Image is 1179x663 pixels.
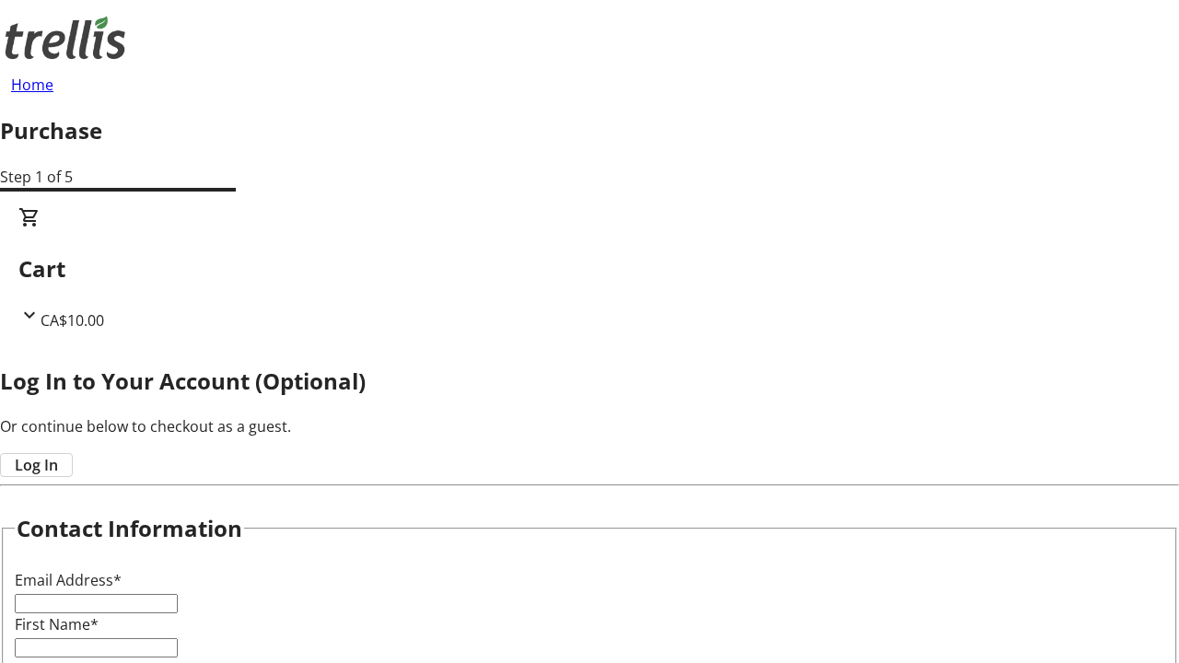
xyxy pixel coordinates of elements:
[18,206,1161,331] div: CartCA$10.00
[41,310,104,331] span: CA$10.00
[15,614,99,634] label: First Name*
[15,570,122,590] label: Email Address*
[15,454,58,476] span: Log In
[17,512,242,545] h2: Contact Information
[18,252,1161,285] h2: Cart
